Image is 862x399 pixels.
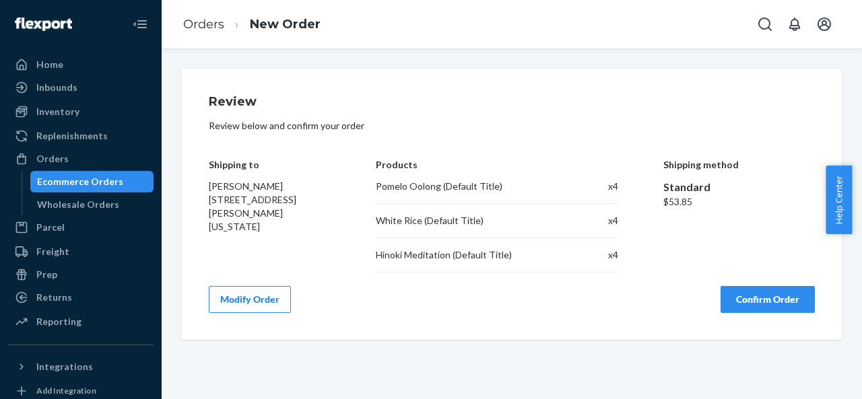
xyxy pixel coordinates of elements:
a: Inventory [8,101,154,122]
div: Inbounds [36,81,77,94]
div: Hinoki Meditation (Default Title) [376,248,566,262]
button: Integrations [8,356,154,377]
button: Help Center [826,166,852,234]
button: Open account menu [811,11,838,38]
div: Inventory [36,105,79,118]
button: Open notifications [781,11,808,38]
span: [PERSON_NAME] [STREET_ADDRESS][PERSON_NAME][US_STATE] [209,180,296,232]
button: Modify Order [209,286,291,313]
div: Integrations [36,360,93,373]
div: Parcel [36,221,65,234]
ol: breadcrumbs [172,5,331,44]
button: Confirm Order [721,286,815,313]
div: Add Integration [36,385,96,396]
a: Ecommerce Orders [30,171,154,192]
a: New Order [250,17,321,32]
button: Open Search Box [752,11,778,38]
div: Prep [36,268,57,281]
h1: Review [209,96,815,109]
a: Inbounds [8,77,154,98]
p: Review below and confirm your order [209,119,815,133]
button: Close Navigation [127,11,154,38]
div: Replenishments [36,129,108,143]
div: Orders [36,152,69,166]
a: Freight [8,241,154,262]
div: Standard [663,180,815,195]
a: Home [8,54,154,75]
a: Replenishments [8,125,154,147]
div: x 4 [580,180,618,193]
a: Parcel [8,217,154,238]
a: Orders [183,17,224,32]
div: Ecommerce Orders [37,175,123,188]
div: Wholesale Orders [37,198,119,211]
div: Pomelo Oolong (Default Title) [376,180,566,193]
a: Orders [8,148,154,170]
a: Reporting [8,311,154,332]
div: Returns [36,291,72,304]
h4: Shipping method [663,159,815,170]
h4: Products [376,159,618,170]
img: Flexport logo [15,17,72,31]
div: Freight [36,245,69,258]
h4: Shipping to [209,159,330,170]
a: Wholesale Orders [30,194,154,215]
a: Prep [8,264,154,285]
div: Reporting [36,315,81,328]
div: Home [36,58,63,71]
div: x 4 [580,248,618,262]
div: White Rice (Default Title) [376,214,566,227]
div: $53.85 [663,195,815,209]
div: x 4 [580,214,618,227]
a: Add Integration [8,383,154,399]
a: Returns [8,287,154,308]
